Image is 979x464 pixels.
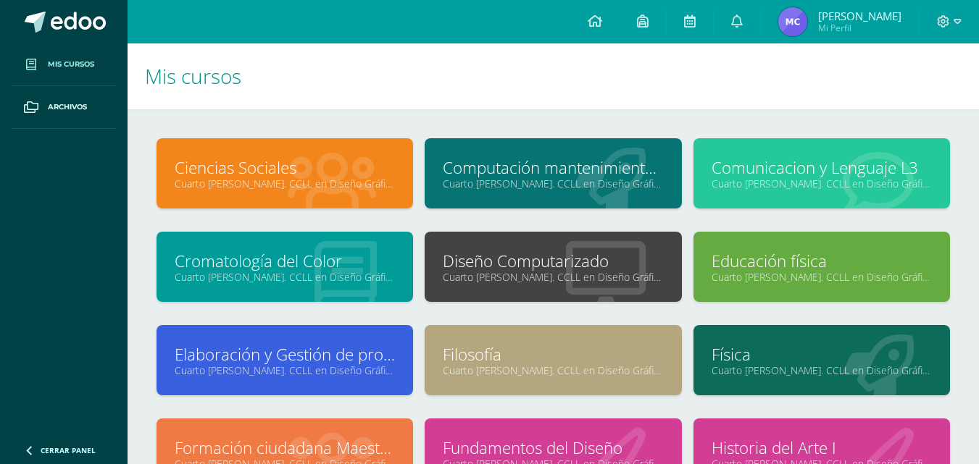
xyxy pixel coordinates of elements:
[712,250,932,272] a: Educación física
[443,436,663,459] a: Fundamentos del Diseño
[175,436,395,459] a: Formación ciudadana Maestro Guía
[712,436,932,459] a: Historia del Arte I
[712,270,932,284] a: Cuarto [PERSON_NAME]. CCLL en Diseño Gráfico "A"
[712,343,932,366] a: Física
[12,86,116,129] a: Archivos
[443,156,663,179] a: Computación mantenimiento y reparación de Computadoras
[818,9,901,23] span: [PERSON_NAME]
[145,62,241,90] span: Mis cursos
[175,250,395,272] a: Cromatología del Color
[48,101,87,113] span: Archivos
[175,363,395,377] a: Cuarto [PERSON_NAME]. CCLL en Diseño Gráfico "A"
[443,177,663,190] a: Cuarto [PERSON_NAME]. CCLL en Diseño Gráfico "A"
[443,343,663,366] a: Filosofía
[48,59,94,70] span: Mis cursos
[443,250,663,272] a: Diseño Computarizado
[175,343,395,366] a: Elaboración y Gestión de proyectos
[712,363,932,377] a: Cuarto [PERSON_NAME]. CCLL en Diseño Gráfico "A"
[175,270,395,284] a: Cuarto [PERSON_NAME]. CCLL en Diseño Gráfico "A"
[818,22,901,34] span: Mi Perfil
[712,177,932,190] a: Cuarto [PERSON_NAME]. CCLL en Diseño Gráfico "A"
[41,445,96,455] span: Cerrar panel
[778,7,807,36] img: 0aec00e1ef5cc27230ddd548fcfdc0fc.png
[175,156,395,179] a: Ciencias Sociales
[443,270,663,284] a: Cuarto [PERSON_NAME]. CCLL en Diseño Gráfico "A"
[712,156,932,179] a: Comunicacion y Lenguaje L3
[443,363,663,377] a: Cuarto [PERSON_NAME]. CCLL en Diseño Gráfico "A"
[12,43,116,86] a: Mis cursos
[175,177,395,190] a: Cuarto [PERSON_NAME]. CCLL en Diseño Gráfico "A"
